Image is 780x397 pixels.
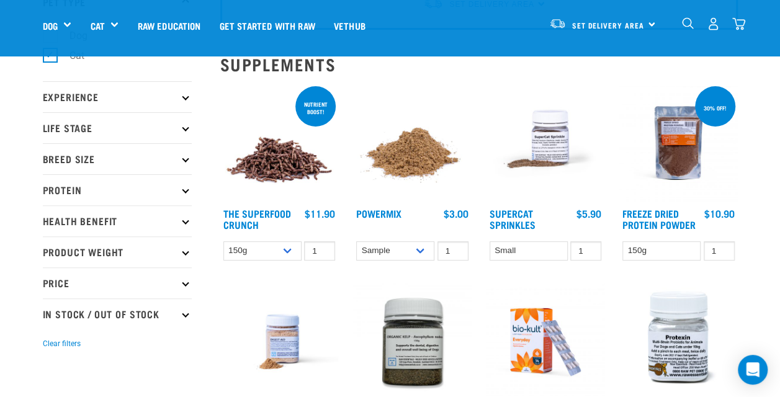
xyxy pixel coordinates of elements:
img: home-icon@2x.png [732,17,745,30]
a: The Superfood Crunch [223,210,291,227]
img: van-moving.png [549,18,566,29]
button: Clear filters [43,338,81,349]
span: Set Delivery Area [572,23,644,27]
img: Pile Of PowerMix For Pets [353,84,472,202]
div: $3.00 [444,208,468,219]
a: Supercat Sprinkles [490,210,536,227]
a: Powermix [356,210,401,216]
a: Cat [90,19,104,33]
img: user.png [707,17,720,30]
div: Open Intercom Messenger [738,355,768,385]
a: Freeze Dried Protein Powder [622,210,696,227]
img: Plastic Container of SuperCat Sprinkles With Product Shown Outside Of The Bottle [486,84,605,202]
input: 1 [704,241,735,261]
img: 1311 Superfood Crunch 01 [220,84,339,202]
a: Vethub [325,1,375,50]
p: Experience [43,81,192,112]
p: Price [43,267,192,298]
div: nutrient boost! [295,95,336,121]
div: $5.90 [576,208,601,219]
h2: Supplements [220,55,738,74]
a: Dog [43,19,58,33]
p: Product Weight [43,236,192,267]
a: Get started with Raw [210,1,325,50]
p: Life Stage [43,112,192,143]
div: $10.90 [704,208,735,219]
input: 1 [570,241,601,261]
p: Breed Size [43,143,192,174]
img: FD Protein Powder [619,84,738,202]
p: In Stock / Out Of Stock [43,298,192,329]
a: Raw Education [128,1,210,50]
div: 30% off! [698,99,732,117]
input: 1 [304,241,335,261]
p: Health Benefit [43,205,192,236]
img: home-icon-1@2x.png [682,17,694,29]
input: 1 [437,241,468,261]
div: $11.90 [305,208,335,219]
label: Cat [50,48,89,63]
p: Protein [43,174,192,205]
